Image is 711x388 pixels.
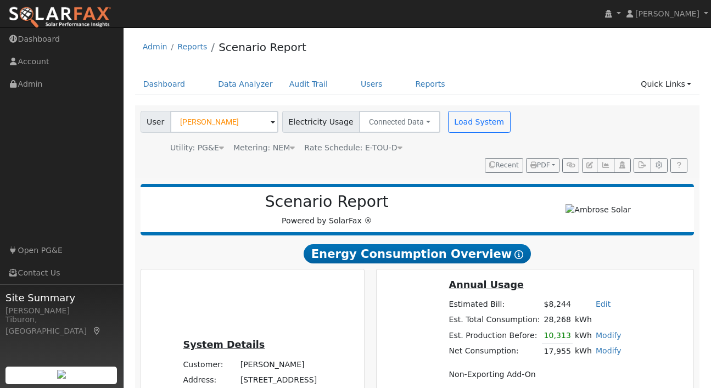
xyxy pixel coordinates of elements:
[135,74,194,94] a: Dashboard
[596,331,622,340] a: Modify
[238,372,323,387] td: [STREET_ADDRESS]
[219,41,306,54] a: Scenario Report
[566,204,631,216] img: Ambrose Solar
[57,370,66,379] img: retrieve
[530,161,550,169] span: PDF
[542,297,573,312] td: $8,244
[181,372,238,387] td: Address:
[651,158,668,173] button: Settings
[141,111,171,133] span: User
[447,367,623,382] td: Non-Exporting Add-On
[304,244,531,264] span: Energy Consumption Overview
[5,290,117,305] span: Site Summary
[8,6,111,29] img: SolarFax
[582,158,597,173] button: Edit User
[447,312,542,328] td: Est. Total Consumption:
[632,74,699,94] a: Quick Links
[181,357,238,372] td: Customer:
[146,193,508,227] div: Powered by SolarFax ®
[352,74,391,94] a: Users
[177,42,207,51] a: Reports
[210,74,281,94] a: Data Analyzer
[596,300,611,308] a: Edit
[526,158,559,173] button: PDF
[562,158,579,173] button: Generate Report Link
[596,346,622,355] a: Modify
[447,344,542,359] td: Net Consumption:
[514,250,523,259] i: Show Help
[143,42,167,51] a: Admin
[635,9,699,18] span: [PERSON_NAME]
[183,339,265,350] u: System Details
[281,74,336,94] a: Audit Trail
[304,143,402,152] span: Alias: H2ETOUDN
[634,158,651,173] button: Export Interval Data
[92,327,102,335] a: Map
[407,74,454,94] a: Reports
[448,111,511,133] button: Load System
[5,314,117,337] div: Tiburon, [GEOGRAPHIC_DATA]
[542,328,573,344] td: 10,313
[170,142,224,154] div: Utility: PG&E
[485,158,523,173] button: Recent
[573,312,623,328] td: kWh
[542,344,573,359] td: 17,955
[233,142,295,154] div: Metering: NEM
[449,279,524,290] u: Annual Usage
[170,111,278,133] input: Select a User
[542,312,573,328] td: 28,268
[152,193,502,211] h2: Scenario Report
[282,111,360,133] span: Electricity Usage
[614,158,631,173] button: Login As
[359,111,440,133] button: Connected Data
[573,344,594,359] td: kWh
[5,305,117,317] div: [PERSON_NAME]
[447,297,542,312] td: Estimated Bill:
[597,158,614,173] button: Multi-Series Graph
[447,328,542,344] td: Est. Production Before:
[670,158,687,173] a: Help Link
[573,328,594,344] td: kWh
[238,357,323,372] td: [PERSON_NAME]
